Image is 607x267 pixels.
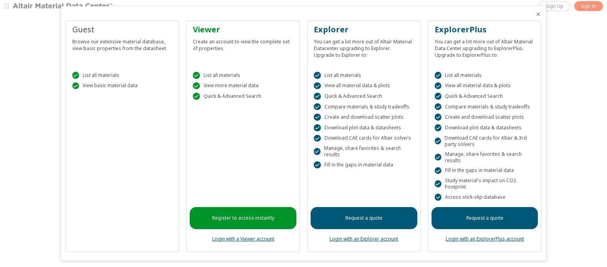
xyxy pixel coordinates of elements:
[446,235,524,242] a: Login with an ExplorerPlus account
[314,124,414,131] div: Download plot data & datasheets
[435,114,535,121] div: Create and download scatter plots
[193,93,293,100] div: Quick & Advanced Search
[190,207,296,229] a: Register to access instantly
[314,161,321,168] div: 
[314,72,414,79] div: List all materials
[314,161,414,168] div: Fill in the gaps in material data
[435,24,535,35] div: ExplorerPlus
[435,103,535,110] div: Compare materials & study tradeoffs
[435,154,441,161] div: 
[72,24,173,35] div: Guest
[72,82,79,90] div: 
[435,82,442,90] div: 
[72,82,173,90] div: View basic material data
[435,72,535,79] div: List all materials
[72,72,79,79] div: 
[314,114,414,121] div: Create and download scatter plots
[314,82,321,90] div: 
[193,24,293,35] div: Viewer
[212,235,274,242] a: Login with a Viewer account
[435,177,535,190] div: Study material's impact on CO2 Footprint
[435,167,535,174] div: Fill in the gaps in material data
[330,235,398,242] a: Login with an Explorer account
[314,93,321,100] div: 
[314,145,414,158] div: Manage, share favorites & search results
[435,35,535,58] div: You can get a lot more out of Altair Material Data Center upgrading to ExplorerPlus. Upgrade to E...
[435,180,441,187] div: 
[314,135,414,142] div: Download CAE cards for Altair solvers
[193,72,293,79] div: List all materials
[314,82,414,90] div: View all material data & plots
[193,93,200,100] div: 
[435,93,442,100] div: 
[193,35,293,52] div: Create an account to view the complete set of properties.
[193,82,293,90] div: View more material data
[314,124,321,131] div: 
[314,35,414,58] div: You can get a lot more out of Altair Material Datacenter upgrading to Explorer. Upgrade to Explor...
[193,82,200,90] div: 
[435,82,535,90] div: View all material data & plots
[535,11,541,17] button: Close
[435,72,442,79] div: 
[314,148,320,155] div: 
[435,151,535,164] div: Manage, share favorites & search results
[435,114,442,121] div: 
[435,167,442,174] div: 
[314,72,321,79] div: 
[311,207,417,229] a: Request a quote
[314,103,414,110] div: Compare materials & study tradeoffs
[314,114,321,121] div: 
[435,194,442,201] div: 
[435,103,442,110] div: 
[435,135,535,148] div: Download CAE cards for Altair & 3rd party solvers
[432,207,538,229] a: Request a quote
[72,35,173,52] div: Browse our extensive material database, view basic properties from the datasheet.
[435,93,535,100] div: Quick & Advanced Search
[72,72,173,79] div: List all materials
[435,194,535,201] div: Access stick-slip database
[435,124,535,131] div: Download plot data & datasheets
[435,138,441,145] div: 
[314,93,414,100] div: Quick & Advanced Search
[435,124,442,131] div: 
[193,72,200,79] div: 
[314,103,321,110] div: 
[314,24,414,35] div: Explorer
[314,135,321,142] div: 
